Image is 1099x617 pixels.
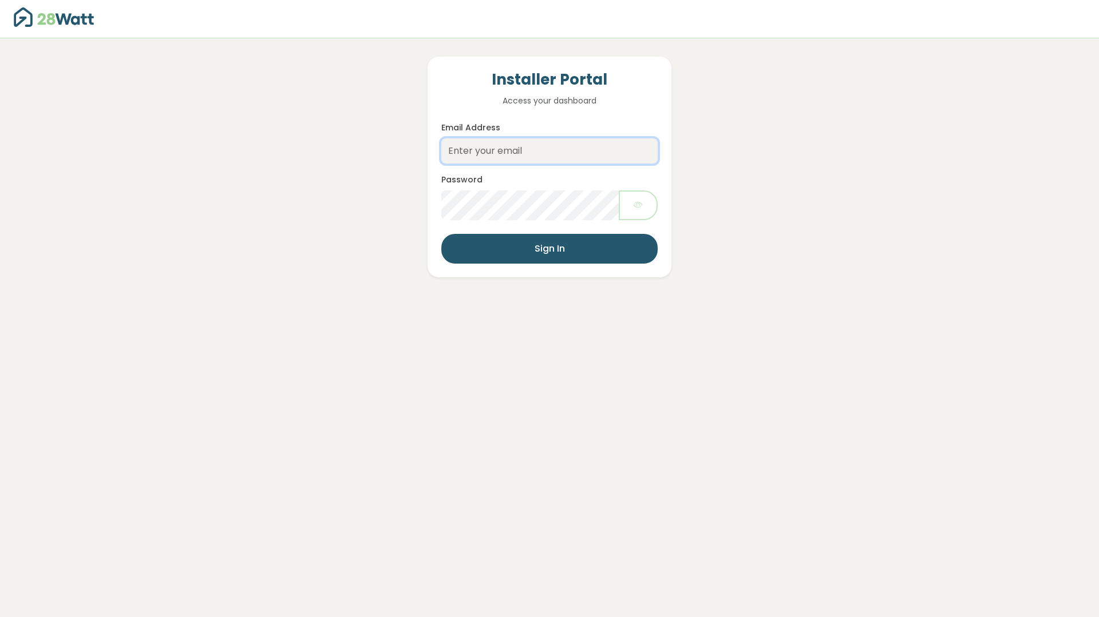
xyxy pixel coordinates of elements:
button: Sign In [441,234,658,264]
p: Access your dashboard [441,94,658,107]
img: 28Watt [14,7,94,27]
h4: Installer Portal [441,70,658,90]
label: Email Address [441,122,500,134]
label: Password [441,174,483,186]
input: Enter your email [441,138,658,164]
